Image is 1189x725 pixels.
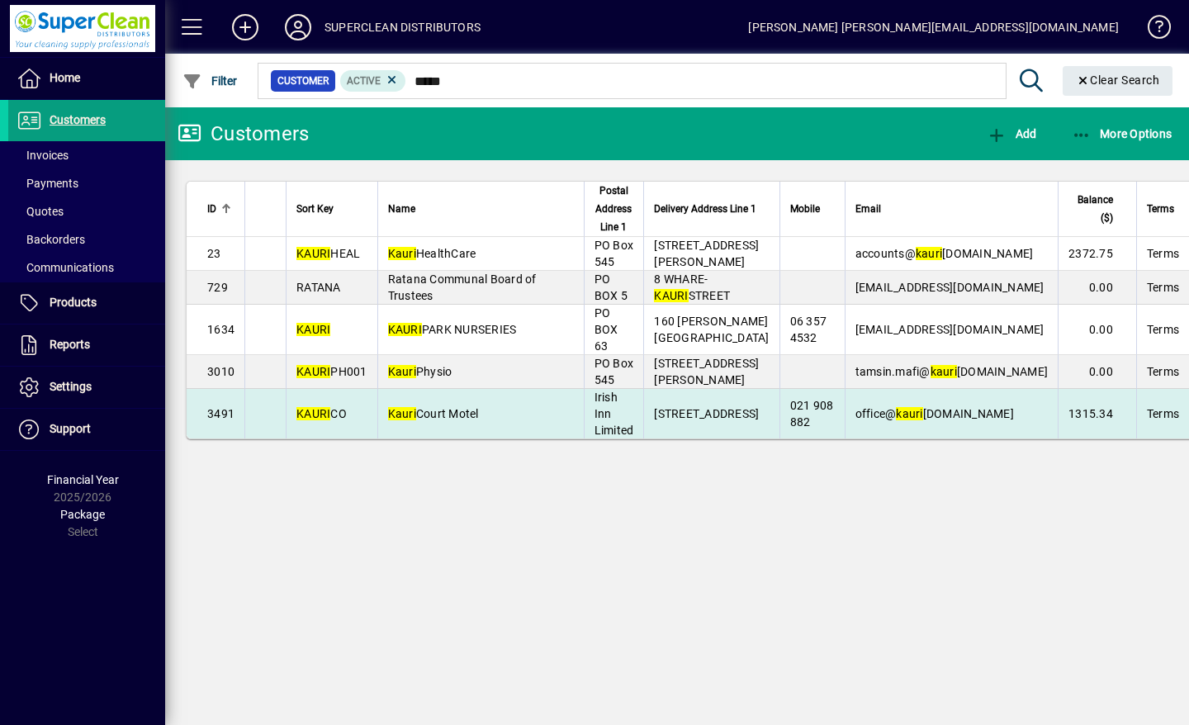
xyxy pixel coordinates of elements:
[219,12,272,42] button: Add
[654,272,730,302] span: 8 WHARE- STREET
[296,247,360,260] span: HEAL
[17,261,114,274] span: Communications
[1058,271,1136,305] td: 0.00
[50,296,97,309] span: Products
[855,200,1049,218] div: Email
[1068,191,1128,227] div: Balance ($)
[654,315,769,344] span: 160 [PERSON_NAME][GEOGRAPHIC_DATA]
[388,365,452,378] span: Physio
[324,14,481,40] div: SUPERCLEAN DISTRIBUTORS
[594,391,634,437] span: Irish Inn Limited
[790,200,835,218] div: Mobile
[748,14,1119,40] div: [PERSON_NAME] [PERSON_NAME][EMAIL_ADDRESS][DOMAIN_NAME]
[8,367,165,408] a: Settings
[388,247,416,260] em: Kauri
[1147,405,1179,422] span: Terms
[855,323,1045,336] span: [EMAIL_ADDRESS][DOMAIN_NAME]
[916,247,942,260] em: kauri
[855,365,1049,378] span: tamsin.mafi@ [DOMAIN_NAME]
[178,66,242,96] button: Filter
[296,407,347,420] span: CO
[272,12,324,42] button: Profile
[1068,119,1177,149] button: More Options
[50,422,91,435] span: Support
[896,407,922,420] em: kauri
[296,247,330,260] em: KAURI
[388,200,574,218] div: Name
[1147,245,1179,262] span: Terms
[654,357,759,386] span: [STREET_ADDRESS][PERSON_NAME]
[594,239,634,268] span: PO Box 545
[931,365,957,378] em: kauri
[296,407,330,420] em: KAURI
[388,323,422,336] em: KAURI
[17,177,78,190] span: Payments
[1135,3,1168,57] a: Knowledge Base
[340,70,406,92] mat-chip: Activation Status: Active
[1076,73,1160,87] span: Clear Search
[654,289,688,302] em: KAURI
[654,200,756,218] span: Delivery Address Line 1
[207,365,234,378] span: 3010
[790,399,834,429] span: 021 908 882
[388,365,416,378] em: Kauri
[654,407,759,420] span: [STREET_ADDRESS]
[594,182,634,236] span: Postal Address Line 1
[50,380,92,393] span: Settings
[8,225,165,254] a: Backorders
[50,338,90,351] span: Reports
[388,407,479,420] span: Court Motel
[47,473,119,486] span: Financial Year
[8,169,165,197] a: Payments
[1058,389,1136,438] td: 1315.34
[594,306,618,353] span: PO BOX 63
[855,281,1045,294] span: [EMAIL_ADDRESS][DOMAIN_NAME]
[50,113,106,126] span: Customers
[388,407,416,420] em: Kauri
[1147,363,1179,380] span: Terms
[594,357,634,386] span: PO Box 545
[8,409,165,450] a: Support
[296,281,341,294] span: RATANA
[594,272,628,302] span: PO BOX 5
[388,247,476,260] span: HealthCare
[17,149,69,162] span: Invoices
[1068,191,1113,227] span: Balance ($)
[8,197,165,225] a: Quotes
[207,247,221,260] span: 23
[388,200,415,218] span: Name
[1058,237,1136,271] td: 2372.75
[855,247,1034,260] span: accounts@ [DOMAIN_NAME]
[50,71,80,84] span: Home
[17,233,85,246] span: Backorders
[296,365,330,378] em: KAURI
[296,200,334,218] span: Sort Key
[207,323,234,336] span: 1634
[1058,355,1136,389] td: 0.00
[8,58,165,99] a: Home
[790,200,820,218] span: Mobile
[790,315,827,344] span: 06 357 4532
[1058,305,1136,355] td: 0.00
[987,127,1036,140] span: Add
[1147,321,1179,338] span: Terms
[8,141,165,169] a: Invoices
[347,75,381,87] span: Active
[8,254,165,282] a: Communications
[277,73,329,89] span: Customer
[983,119,1040,149] button: Add
[1072,127,1172,140] span: More Options
[1063,66,1173,96] button: Clear
[855,407,1014,420] span: office@ [DOMAIN_NAME]
[207,281,228,294] span: 729
[388,323,517,336] span: PARK NURSERIES
[388,272,537,302] span: Ratana Communal Board of Trustees
[17,205,64,218] span: Quotes
[182,74,238,88] span: Filter
[207,200,216,218] span: ID
[654,239,759,268] span: [STREET_ADDRESS][PERSON_NAME]
[1147,279,1179,296] span: Terms
[60,508,105,521] span: Package
[8,282,165,324] a: Products
[1147,200,1174,218] span: Terms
